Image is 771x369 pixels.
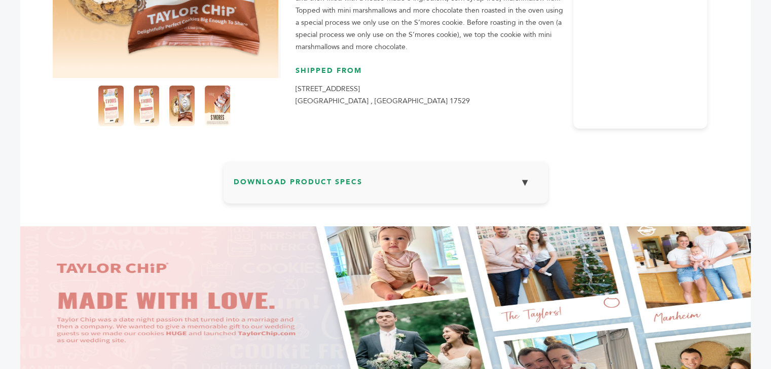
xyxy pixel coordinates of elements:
p: [STREET_ADDRESS] [GEOGRAPHIC_DATA] , [GEOGRAPHIC_DATA] 17529 [296,83,563,107]
img: Taylor Chip S'mores 6 innerpacks per case 5.5 oz Product Label [98,86,124,126]
img: Taylor Chip S'mores 6 innerpacks per case 5.5 oz [169,86,195,126]
img: Taylor Chip S'mores 6 innerpacks per case 5.5 oz [205,86,230,126]
h3: Shipped From [296,66,563,84]
img: Taylor Chip S'mores 6 innerpacks per case 5.5 oz Nutrition Info [134,86,159,126]
button: ▼ [512,172,538,193]
h3: Download Product Specs [234,172,538,201]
